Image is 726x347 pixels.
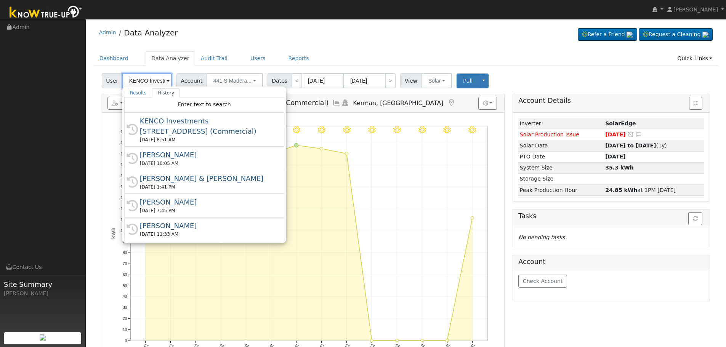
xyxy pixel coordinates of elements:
[123,306,127,310] text: 30
[518,97,704,105] h5: Account Details
[518,275,567,288] button: Check Account
[518,151,604,162] td: PTO Date
[123,262,127,266] text: 70
[605,142,667,149] span: (1y)
[122,73,172,88] input: Select a User
[213,78,252,84] span: 441 S Madera...
[605,187,637,193] strong: 24.85 kWh
[518,118,604,129] td: Inverter
[140,173,276,184] div: [PERSON_NAME] & [PERSON_NAME]
[370,339,373,342] circle: onclick=""
[123,317,127,321] text: 20
[140,150,276,160] div: [PERSON_NAME]
[99,29,116,35] a: Admin
[125,339,127,343] text: 0
[341,99,349,107] a: Login As (last 01/30/2025 12:44:21 PM)
[140,184,276,190] div: [DATE] 1:41 PM
[385,73,396,88] a: >
[124,88,152,98] a: Results
[120,185,127,189] text: 140
[471,217,474,220] circle: onclick=""
[283,51,315,66] a: Reports
[518,162,604,173] td: System Size
[635,132,642,137] i: Edit Issue
[120,174,127,178] text: 150
[518,234,565,240] i: No pending tasks
[178,101,231,107] span: Enter text to search
[102,73,123,88] span: User
[207,73,263,88] button: 441 S Madera...
[689,97,702,110] button: Issue History
[176,73,207,88] span: Account
[140,207,276,214] div: [DATE] 7:45 PM
[520,131,579,138] span: Solar Production Issue
[268,73,292,88] span: Dates
[123,284,127,288] text: 50
[368,126,376,134] i: 8/30 - Clear
[140,116,276,136] div: KENCO Investments [STREET_ADDRESS] (Commercial)
[294,144,298,147] circle: onclick=""
[604,185,705,196] td: at 1PM [DATE]
[120,196,127,200] text: 130
[688,212,702,225] button: Refresh
[605,142,656,149] strong: [DATE] to [DATE]
[702,32,708,38] img: retrieve
[345,152,348,155] circle: onclick=""
[120,229,127,233] text: 100
[343,126,351,134] i: 8/29 - Clear
[518,258,545,265] h5: Account
[672,51,718,66] a: Quick Links
[40,334,46,341] img: retrieve
[140,160,276,167] div: [DATE] 10:05 AM
[127,224,138,235] i: History
[120,141,127,145] text: 180
[639,28,713,41] a: Request a Cleaning
[627,32,633,38] img: retrieve
[463,78,473,84] span: Pull
[518,185,604,196] td: Peak Production Hour
[120,163,127,167] text: 160
[124,28,178,37] a: Data Analyzer
[518,212,704,220] h5: Tasks
[457,74,479,88] button: Pull
[523,278,563,284] span: Check Account
[94,51,135,66] a: Dashboard
[353,99,443,107] span: Kerman, [GEOGRAPHIC_DATA]
[120,218,127,222] text: 110
[578,28,637,41] a: Refer a Friend
[140,231,276,238] div: [DATE] 11:33 AM
[123,328,127,332] text: 10
[127,176,138,188] i: History
[318,126,325,134] i: 8/28 - Clear
[140,221,276,231] div: [PERSON_NAME]
[140,197,276,207] div: [PERSON_NAME]
[127,124,138,135] i: History
[123,240,127,244] text: 90
[605,131,626,138] span: [DATE]
[292,73,302,88] a: <
[605,154,626,160] span: [DATE]
[123,295,127,299] text: 40
[420,339,423,342] circle: onclick=""
[111,227,116,239] text: kWh
[6,4,86,21] img: Know True-Up
[120,152,127,156] text: 170
[4,279,82,289] span: Site Summary
[443,126,451,134] i: 9/02 - Clear
[332,99,341,107] a: Multi-Series Graph
[627,131,634,138] a: Snooze this issue
[393,126,401,134] i: 8/31 - Clear
[518,140,604,151] td: Solar Data
[4,289,82,297] div: [PERSON_NAME]
[120,207,127,211] text: 120
[123,273,127,277] text: 60
[320,147,323,150] circle: onclick=""
[673,6,718,13] span: [PERSON_NAME]
[127,200,138,211] i: History
[127,153,138,164] i: History
[152,88,180,98] a: History
[146,51,195,66] a: Data Analyzer
[447,99,456,107] a: Map
[140,136,276,143] div: [DATE] 8:51 AM
[605,165,634,171] strong: 35.3 kWh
